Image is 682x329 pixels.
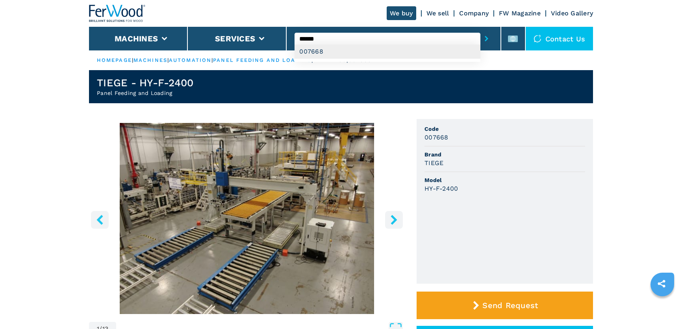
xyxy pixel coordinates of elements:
button: left-button [91,211,109,229]
a: We sell [426,9,449,17]
span: | [132,57,133,63]
span: Code [424,125,585,133]
div: 007668 [295,45,480,59]
a: Video Gallery [551,9,593,17]
h1: TIEGE - HY-F-2400 [97,76,193,89]
h2: Panel Feeding and Loading [97,89,193,97]
h3: HY-F-2400 [424,184,458,193]
img: Ferwood [89,5,146,22]
span: Model [424,176,585,184]
span: | [211,57,213,63]
img: Panel Feeding and Loading TIEGE HY-F-2400 [89,123,405,314]
div: Go to Slide 1 [89,123,405,314]
div: Contact us [526,27,593,50]
button: Machines [115,34,158,43]
button: submit-button [480,30,493,48]
button: right-button [385,211,403,229]
a: machines [133,57,167,63]
span: Send Request [482,301,538,310]
button: Send Request [417,292,593,319]
span: | [167,57,169,63]
a: We buy [387,6,416,20]
a: panel feeding and loading [213,57,311,63]
button: Services [215,34,255,43]
a: automation [169,57,211,63]
a: Company [459,9,489,17]
a: sharethis [652,274,671,294]
img: Contact us [534,35,541,43]
a: FW Magazine [499,9,541,17]
h3: TIEGE [424,158,443,167]
a: HOMEPAGE [97,57,132,63]
iframe: Chat [649,294,676,323]
h3: 007668 [424,133,448,142]
span: Brand [424,151,585,158]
